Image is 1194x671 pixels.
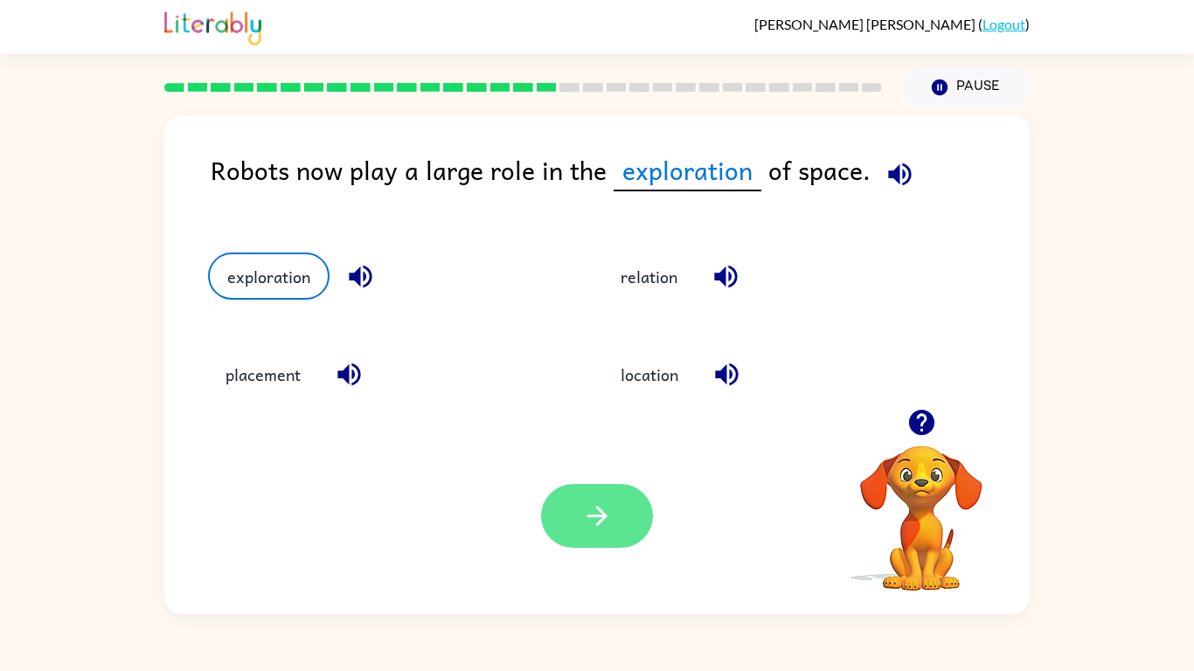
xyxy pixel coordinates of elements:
img: Literably [164,7,261,45]
div: Robots now play a large role in the of space. [211,150,1030,218]
button: placement [208,351,318,398]
div: ( ) [754,16,1030,32]
span: [PERSON_NAME] [PERSON_NAME] [754,16,978,32]
button: location [603,351,696,398]
video: Your browser must support playing .mp4 files to use Literably. Please try using another browser. [834,419,1009,593]
button: Pause [903,67,1030,107]
button: exploration [208,252,330,300]
button: relation [603,252,695,300]
a: Logout [982,16,1025,32]
span: exploration [614,150,761,191]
